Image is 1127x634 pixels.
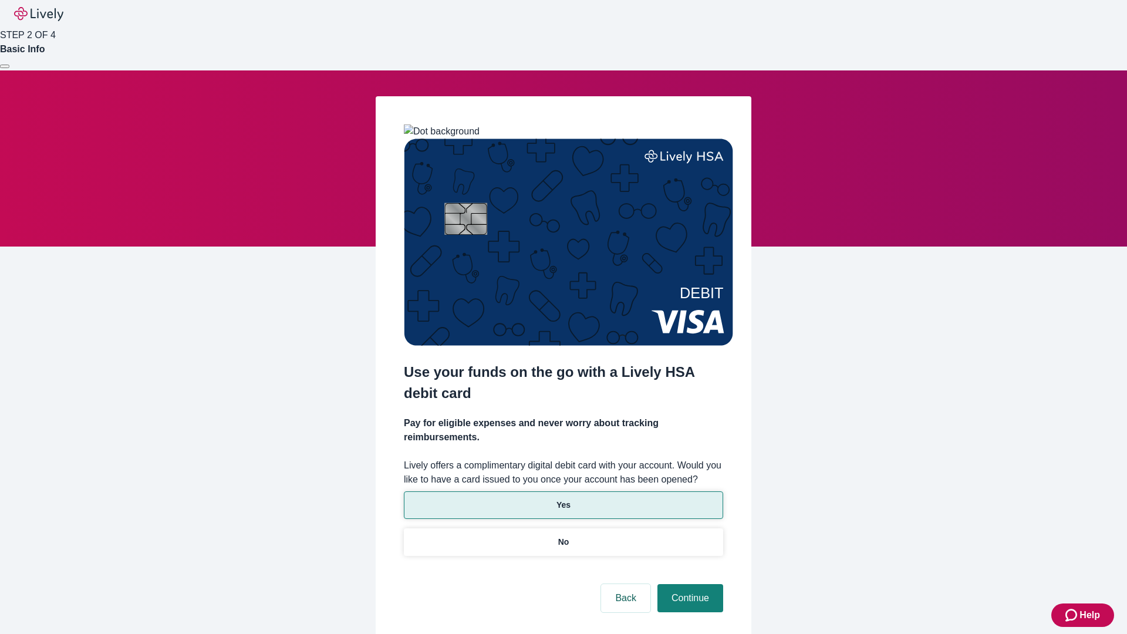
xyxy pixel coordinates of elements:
[14,7,63,21] img: Lively
[1051,603,1114,627] button: Zendesk support iconHelp
[404,528,723,556] button: No
[556,499,571,511] p: Yes
[404,139,733,346] img: Debit card
[404,458,723,487] label: Lively offers a complimentary digital debit card with your account. Would you like to have a card...
[601,584,650,612] button: Back
[1079,608,1100,622] span: Help
[404,124,480,139] img: Dot background
[404,491,723,519] button: Yes
[404,416,723,444] h4: Pay for eligible expenses and never worry about tracking reimbursements.
[1065,608,1079,622] svg: Zendesk support icon
[558,536,569,548] p: No
[657,584,723,612] button: Continue
[404,362,723,404] h2: Use your funds on the go with a Lively HSA debit card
